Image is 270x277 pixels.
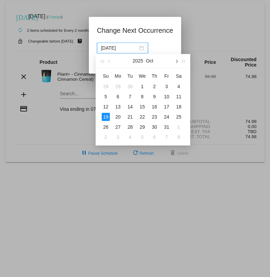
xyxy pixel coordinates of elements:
[161,122,173,132] td: 10/31/2025
[106,54,113,68] button: Previous month (PageUp)
[136,92,148,102] td: 10/8/2025
[112,132,124,142] td: 11/3/2025
[138,103,146,111] div: 15
[100,71,112,81] th: Sun
[180,54,188,68] button: Next year (Control + right)
[102,103,110,111] div: 12
[148,132,161,142] td: 11/6/2025
[112,122,124,132] td: 10/27/2025
[102,82,110,91] div: 28
[163,113,171,121] div: 24
[175,133,183,141] div: 8
[100,102,112,112] td: 10/12/2025
[100,92,112,102] td: 10/5/2025
[136,132,148,142] td: 11/5/2025
[102,123,110,131] div: 26
[114,103,122,111] div: 13
[150,103,158,111] div: 16
[146,54,153,68] button: Oct
[138,93,146,101] div: 8
[101,44,138,52] input: Select date
[126,93,134,101] div: 7
[173,92,185,102] td: 10/11/2025
[126,133,134,141] div: 4
[138,113,146,121] div: 22
[126,103,134,111] div: 14
[126,82,134,91] div: 30
[175,113,183,121] div: 25
[138,133,146,141] div: 5
[161,102,173,112] td: 10/17/2025
[148,122,161,132] td: 10/30/2025
[163,103,171,111] div: 17
[100,122,112,132] td: 10/26/2025
[100,132,112,142] td: 11/2/2025
[173,112,185,122] td: 10/25/2025
[175,123,183,131] div: 1
[112,71,124,81] th: Mon
[172,54,180,68] button: Next month (PageDown)
[163,133,171,141] div: 7
[126,123,134,131] div: 28
[112,112,124,122] td: 10/20/2025
[136,122,148,132] td: 10/29/2025
[124,81,136,92] td: 9/30/2025
[163,123,171,131] div: 31
[161,132,173,142] td: 11/7/2025
[138,82,146,91] div: 1
[148,92,161,102] td: 10/9/2025
[173,71,185,81] th: Sat
[148,102,161,112] td: 10/16/2025
[173,81,185,92] td: 10/4/2025
[173,102,185,112] td: 10/18/2025
[112,92,124,102] td: 10/6/2025
[98,54,106,68] button: Last year (Control + left)
[102,133,110,141] div: 2
[161,112,173,122] td: 10/24/2025
[148,71,161,81] th: Thu
[126,113,134,121] div: 21
[161,81,173,92] td: 10/3/2025
[173,132,185,142] td: 11/8/2025
[114,113,122,121] div: 20
[124,132,136,142] td: 11/4/2025
[150,113,158,121] div: 23
[102,113,110,121] div: 19
[175,82,183,91] div: 4
[150,82,158,91] div: 2
[138,123,146,131] div: 29
[100,112,112,122] td: 10/19/2025
[133,54,143,68] button: 2025
[100,81,112,92] td: 9/28/2025
[114,133,122,141] div: 3
[150,93,158,101] div: 9
[112,102,124,112] td: 10/13/2025
[114,82,122,91] div: 29
[150,133,158,141] div: 6
[161,92,173,102] td: 10/10/2025
[102,93,110,101] div: 5
[114,93,122,101] div: 6
[124,122,136,132] td: 10/28/2025
[124,112,136,122] td: 10/21/2025
[124,92,136,102] td: 10/7/2025
[97,25,173,36] h1: Change Next Occurrence
[112,81,124,92] td: 9/29/2025
[136,102,148,112] td: 10/15/2025
[163,93,171,101] div: 10
[114,123,122,131] div: 27
[124,71,136,81] th: Tue
[175,103,183,111] div: 18
[150,123,158,131] div: 30
[148,112,161,122] td: 10/23/2025
[173,122,185,132] td: 11/1/2025
[148,81,161,92] td: 10/2/2025
[124,102,136,112] td: 10/14/2025
[136,112,148,122] td: 10/22/2025
[136,71,148,81] th: Wed
[161,71,173,81] th: Fri
[136,81,148,92] td: 10/1/2025
[175,93,183,101] div: 11
[163,82,171,91] div: 3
